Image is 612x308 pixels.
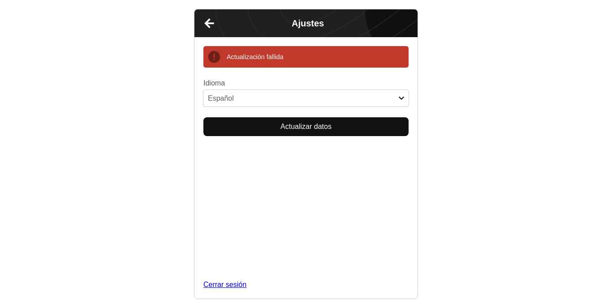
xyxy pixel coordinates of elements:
h1: Ajustes [220,18,395,28]
a: Atrás [198,12,220,34]
a: Cerrar sesión [203,280,409,290]
label: Idioma [203,78,225,88]
button: Actualizar datos [203,117,409,136]
select: Idioma [203,90,409,107]
p: Actualización fallida [227,53,405,61]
